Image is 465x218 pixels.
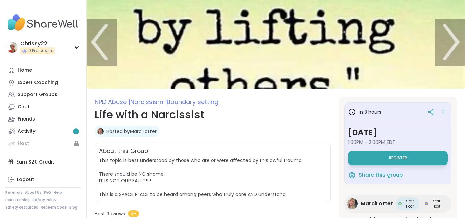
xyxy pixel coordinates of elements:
[18,104,30,110] div: Chat
[18,128,36,135] div: Activity
[95,97,130,106] span: NPD Abuse |
[5,205,38,210] a: Safety Resources
[5,156,81,168] div: Earn $20 Credit
[75,129,77,134] span: 1
[5,77,81,89] a: Expert Coaching
[348,108,381,116] h3: in 3 hours
[344,195,451,213] a: MarciLotterMarciLotterStar PeerStar PeerStar HostStar Host
[403,199,417,209] span: Star Peer
[44,190,51,195] a: FAQ
[5,101,81,113] a: Chat
[128,210,139,217] span: 5+
[5,190,22,195] a: Referrals
[5,198,30,202] a: Host Training
[5,11,81,35] img: ShareWell Nav Logo
[5,174,81,186] a: Logout
[348,127,448,139] h3: [DATE]
[32,198,56,202] a: Safety Policy
[54,190,62,195] a: Help
[348,151,448,165] button: Register
[167,97,218,106] span: Boundary setting
[69,205,77,210] a: Blog
[18,91,57,98] div: Support Groups
[389,155,407,161] span: Register
[5,137,81,150] a: Host
[347,198,358,209] img: MarciLotter
[99,147,148,156] h2: About this Group
[18,116,35,123] div: Friends
[18,140,29,147] div: Host
[130,97,167,106] span: Narcissism |
[18,67,32,74] div: Home
[28,48,53,54] span: 0 Pro credits
[425,202,428,205] img: Star Host
[95,210,125,217] span: Host Reviews
[99,157,303,198] span: This topic is best understood by those who are or were affected by this awful trauma. There shoul...
[18,79,58,86] div: Expert Coaching
[348,168,403,182] button: Share this group
[17,176,34,183] div: Logout
[359,171,403,179] span: Share this group
[106,128,157,135] a: Hosted byMarciLotter
[41,205,67,210] a: Redeem Code
[20,40,55,47] div: Chrissy22
[361,200,393,208] span: MarciLotter
[348,171,356,179] img: ShareWell Logomark
[7,42,18,53] img: Chrissy22
[429,199,443,209] span: Star Host
[5,89,81,101] a: Support Groups
[5,113,81,125] a: Friends
[398,202,402,205] img: Star Peer
[5,125,81,137] a: Activity1
[348,139,448,146] span: 1:00PM - 2:00PM EDT
[5,64,81,77] a: Home
[95,107,331,123] h1: Life with a Narcissist
[25,190,41,195] a: About Us
[97,128,104,135] img: MarciLotter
